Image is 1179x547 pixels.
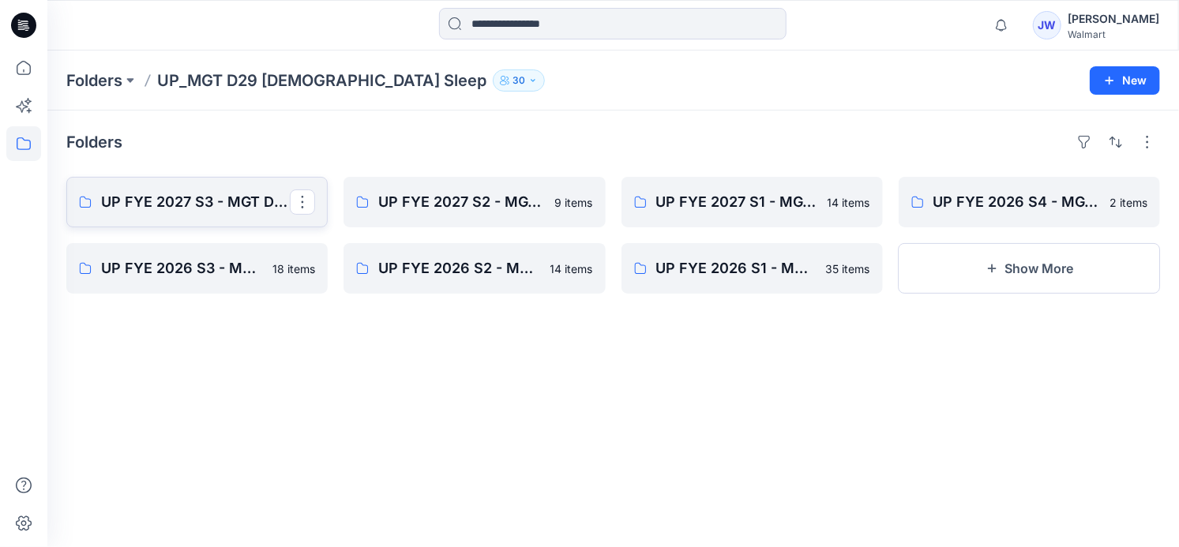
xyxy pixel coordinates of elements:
div: Walmart [1068,28,1159,40]
button: Show More [899,243,1160,294]
p: 30 [513,72,525,89]
a: UP FYE 2027 S2 - MGT D29 [DEMOGRAPHIC_DATA] Sleepwear9 items [344,177,605,227]
button: New [1090,66,1160,95]
p: UP FYE 2027 S2 - MGT D29 [DEMOGRAPHIC_DATA] Sleepwear [378,191,545,213]
a: UP FYE 2027 S3 - MGT D29 [DEMOGRAPHIC_DATA] Sleepwear [66,177,328,227]
button: 30 [493,69,545,92]
p: UP FYE 2026 S1 - MGT D29 [DEMOGRAPHIC_DATA] Sleepwear [656,257,817,279]
p: 35 items [826,260,870,277]
a: UP FYE 2026 S2 - MGT D29 [DEMOGRAPHIC_DATA] Sleepwear14 items [344,243,605,294]
p: 18 items [272,260,315,277]
a: UP FYE 2027 S1 - MGT D29 [DEMOGRAPHIC_DATA] Sleepwear14 items [621,177,883,227]
a: UP FYE 2026 S4 - MGT D29 [DEMOGRAPHIC_DATA] Sleepwear Styles2 items [899,177,1160,227]
p: UP FYE 2026 S2 - MGT D29 [DEMOGRAPHIC_DATA] Sleepwear [378,257,540,279]
p: UP FYE 2027 S1 - MGT D29 [DEMOGRAPHIC_DATA] Sleepwear [656,191,818,213]
a: Folders [66,69,122,92]
p: UP FYE 2026 S3 - MGT D29 [DEMOGRAPHIC_DATA] Sleepwear [101,257,263,279]
p: 2 items [1110,194,1147,211]
p: UP FYE 2026 S4 - MGT D29 [DEMOGRAPHIC_DATA] Sleepwear Styles [933,191,1100,213]
div: [PERSON_NAME] [1068,9,1159,28]
p: 9 items [555,194,593,211]
a: UP FYE 2026 S1 - MGT D29 [DEMOGRAPHIC_DATA] Sleepwear35 items [621,243,883,294]
p: UP_MGT D29 [DEMOGRAPHIC_DATA] Sleep [157,69,486,92]
a: UP FYE 2026 S3 - MGT D29 [DEMOGRAPHIC_DATA] Sleepwear18 items [66,243,328,294]
p: UP FYE 2027 S3 - MGT D29 [DEMOGRAPHIC_DATA] Sleepwear [101,191,290,213]
h4: Folders [66,133,122,152]
p: 14 items [550,260,593,277]
p: 14 items [828,194,870,211]
div: JW [1033,11,1061,39]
